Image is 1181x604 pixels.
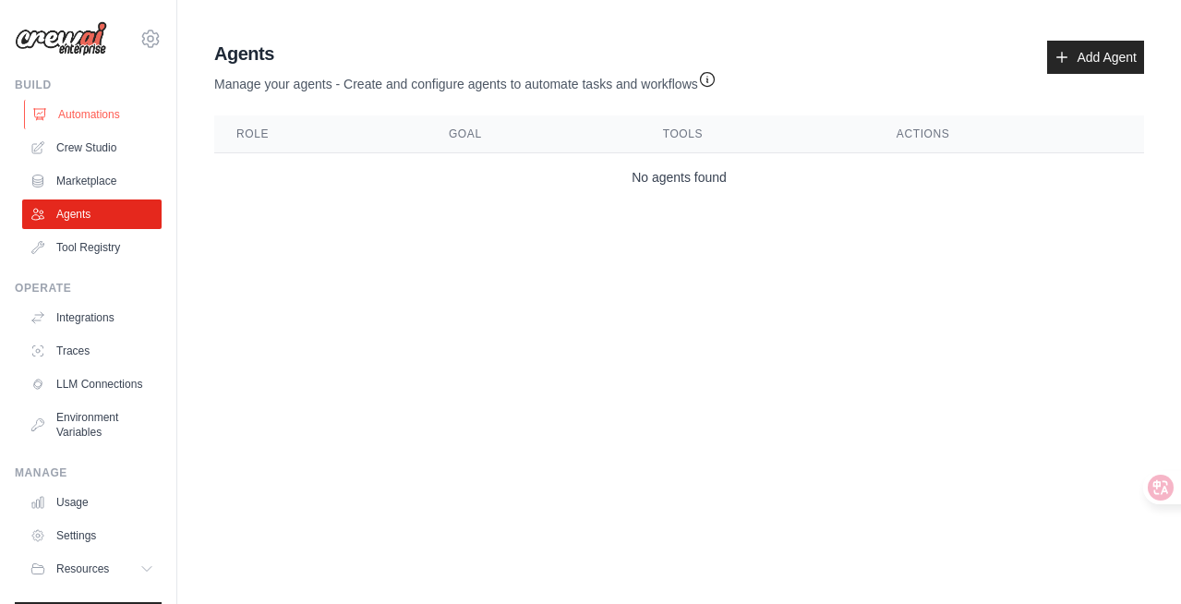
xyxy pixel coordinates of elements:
a: Integrations [22,303,162,332]
a: Automations [24,100,163,129]
a: Tool Registry [22,233,162,262]
a: Environment Variables [22,403,162,447]
a: Usage [22,488,162,517]
a: Traces [22,336,162,366]
th: Goal [427,115,641,153]
a: Crew Studio [22,133,162,163]
div: Build [15,78,162,92]
a: Add Agent [1047,41,1144,74]
div: Operate [15,281,162,296]
div: Manage [15,465,162,480]
a: Marketplace [22,166,162,196]
a: Settings [22,521,162,550]
span: Resources [56,562,109,576]
button: Resources [22,554,162,584]
th: Tools [641,115,874,153]
th: Actions [874,115,1144,153]
img: Logo [15,21,107,56]
a: LLM Connections [22,369,162,399]
p: Manage your agents - Create and configure agents to automate tasks and workflows [214,66,717,93]
td: No agents found [214,153,1144,202]
h2: Agents [214,41,717,66]
a: Agents [22,199,162,229]
th: Role [214,115,427,153]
